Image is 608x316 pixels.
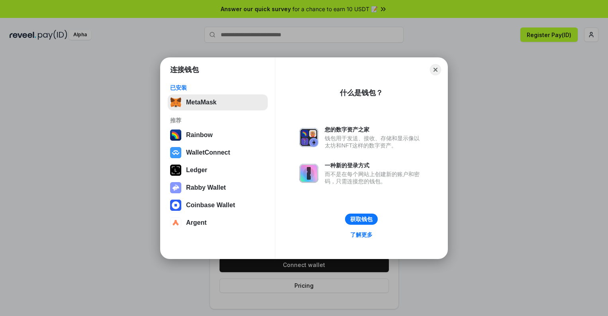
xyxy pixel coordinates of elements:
div: 推荐 [170,117,265,124]
div: 什么是钱包？ [340,88,383,98]
div: MetaMask [186,99,216,106]
div: Argent [186,219,207,226]
button: MetaMask [168,94,268,110]
img: svg+xml,%3Csvg%20xmlns%3D%22http%3A%2F%2Fwww.w3.org%2F2000%2Fsvg%22%20fill%3D%22none%22%20viewBox... [299,164,318,183]
img: svg+xml,%3Csvg%20fill%3D%22none%22%20height%3D%2233%22%20viewBox%3D%220%200%2035%2033%22%20width%... [170,97,181,108]
button: Close [430,64,441,75]
div: Rabby Wallet [186,184,226,191]
div: 您的数字资产之家 [325,126,424,133]
button: Rabby Wallet [168,180,268,196]
button: Ledger [168,162,268,178]
div: Rainbow [186,132,213,139]
h1: 连接钱包 [170,65,199,75]
a: 了解更多 [345,230,377,240]
img: svg+xml,%3Csvg%20xmlns%3D%22http%3A%2F%2Fwww.w3.org%2F2000%2Fsvg%22%20width%3D%2228%22%20height%3... [170,165,181,176]
div: 钱包用于发送、接收、存储和显示像以太坊和NFT这样的数字资产。 [325,135,424,149]
div: 而不是在每个网站上创建新的账户和密码，只需连接您的钱包。 [325,171,424,185]
button: Rainbow [168,127,268,143]
button: Coinbase Wallet [168,197,268,213]
div: Coinbase Wallet [186,202,235,209]
div: 获取钱包 [350,216,373,223]
img: svg+xml,%3Csvg%20width%3D%2228%22%20height%3D%2228%22%20viewBox%3D%220%200%2028%2028%22%20fill%3D... [170,217,181,228]
button: 获取钱包 [345,214,378,225]
div: Ledger [186,167,207,174]
div: 一种新的登录方式 [325,162,424,169]
img: svg+xml,%3Csvg%20xmlns%3D%22http%3A%2F%2Fwww.w3.org%2F2000%2Fsvg%22%20fill%3D%22none%22%20viewBox... [299,128,318,147]
div: WalletConnect [186,149,230,156]
div: 了解更多 [350,231,373,238]
img: svg+xml,%3Csvg%20width%3D%2228%22%20height%3D%2228%22%20viewBox%3D%220%200%2028%2028%22%20fill%3D... [170,147,181,158]
img: svg+xml,%3Csvg%20width%3D%2228%22%20height%3D%2228%22%20viewBox%3D%220%200%2028%2028%22%20fill%3D... [170,200,181,211]
img: svg+xml,%3Csvg%20xmlns%3D%22http%3A%2F%2Fwww.w3.org%2F2000%2Fsvg%22%20fill%3D%22none%22%20viewBox... [170,182,181,193]
button: Argent [168,215,268,231]
button: WalletConnect [168,145,268,161]
img: svg+xml,%3Csvg%20width%3D%22120%22%20height%3D%22120%22%20viewBox%3D%220%200%20120%20120%22%20fil... [170,130,181,141]
div: 已安装 [170,84,265,91]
